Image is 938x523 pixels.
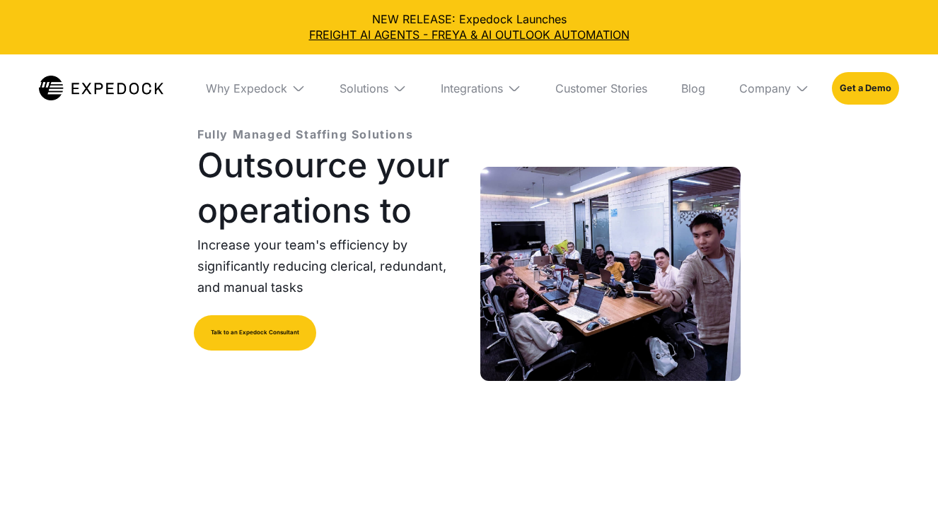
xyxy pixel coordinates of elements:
div: Why Expedock [206,81,287,95]
div: Company [739,81,791,95]
div: Solutions [340,81,388,95]
p: Fully Managed Staffing Solutions [197,126,413,143]
a: Get a Demo [832,72,899,105]
a: Blog [670,54,717,122]
div: Integrations [441,81,503,95]
h1: Outsource your operations to [197,143,458,233]
a: FREIGHT AI AGENTS - FREYA & AI OUTLOOK AUTOMATION [11,27,927,42]
a: Talk to an Expedock Consultant [194,315,316,351]
p: Increase your team's efficiency by significantly reducing clerical, redundant, and manual tasks [197,235,458,298]
div: NEW RELEASE: Expedock Launches [11,11,927,43]
a: Customer Stories [544,54,659,122]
